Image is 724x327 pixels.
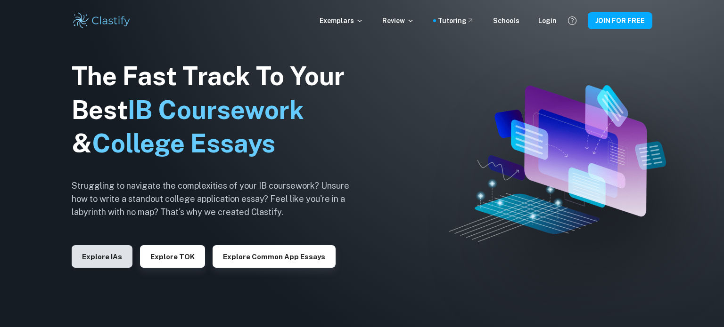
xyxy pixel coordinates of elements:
[213,245,336,268] button: Explore Common App essays
[72,59,364,161] h1: The Fast Track To Your Best &
[72,179,364,219] h6: Struggling to navigate the complexities of your IB coursework? Unsure how to write a standout col...
[140,252,205,261] a: Explore TOK
[213,252,336,261] a: Explore Common App essays
[449,85,666,242] img: Clastify hero
[140,245,205,268] button: Explore TOK
[538,16,557,26] a: Login
[72,245,132,268] button: Explore IAs
[128,95,304,125] span: IB Coursework
[564,13,580,29] button: Help and Feedback
[382,16,414,26] p: Review
[72,252,132,261] a: Explore IAs
[320,16,363,26] p: Exemplars
[438,16,474,26] a: Tutoring
[493,16,519,26] a: Schools
[72,11,132,30] img: Clastify logo
[588,12,652,29] button: JOIN FOR FREE
[92,128,275,158] span: College Essays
